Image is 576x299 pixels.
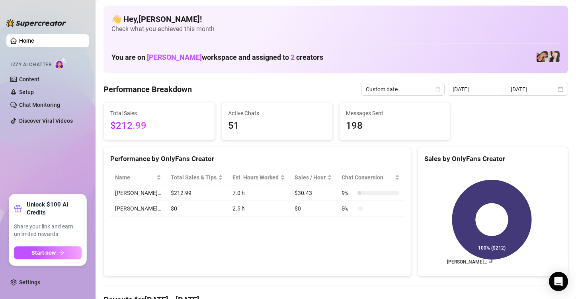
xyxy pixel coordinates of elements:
td: 7.0 h [228,185,290,201]
span: Total Sales & Tips [171,173,217,182]
span: 198 [346,118,444,134]
td: $212.99 [166,185,228,201]
a: Settings [19,279,40,285]
span: gift [14,205,22,212]
td: [PERSON_NAME]… [110,185,166,201]
span: swap-right [501,86,508,92]
span: $212.99 [110,118,208,134]
div: Performance by OnlyFans Creator [110,153,404,164]
strong: Unlock $100 AI Credits [27,201,82,216]
span: [PERSON_NAME] [147,53,202,61]
input: End date [511,85,556,94]
span: Share your link and earn unlimited rewards [14,223,82,238]
td: $30.43 [290,185,337,201]
span: Custom date [366,83,440,95]
td: $0 [290,201,337,216]
button: Start nowarrow-right [14,246,82,259]
a: Chat Monitoring [19,102,60,108]
text: [PERSON_NAME]… [447,260,486,265]
h4: 👋 Hey, [PERSON_NAME] ! [111,14,560,25]
span: 51 [228,118,326,134]
span: to [501,86,508,92]
th: Name [110,170,166,185]
div: Open Intercom Messenger [549,272,568,291]
img: Christina [549,51,560,62]
span: arrow-right [59,250,64,256]
span: Izzy AI Chatter [11,61,51,69]
th: Chat Conversion [337,170,404,185]
span: Total Sales [110,109,208,118]
div: Est. Hours Worked [232,173,279,182]
span: Name [115,173,155,182]
span: Messages Sent [346,109,444,118]
img: AI Chatter [55,58,67,69]
a: Content [19,76,39,83]
h4: Performance Breakdown [103,84,192,95]
a: Home [19,37,34,44]
img: logo-BBDzfeDw.svg [6,19,66,27]
span: Chat Conversion [342,173,393,182]
span: Start now [31,250,56,256]
span: Sales / Hour [295,173,326,182]
th: Sales / Hour [290,170,337,185]
span: Check what you achieved this month [111,25,560,33]
span: calendar [435,87,440,92]
div: Sales by OnlyFans Creator [424,153,561,164]
h1: You are on workspace and assigned to creators [111,53,323,62]
span: 9 % [342,189,354,197]
span: Active Chats [228,109,326,118]
a: Discover Viral Videos [19,118,73,124]
img: Christina [537,51,548,62]
th: Total Sales & Tips [166,170,228,185]
td: $0 [166,201,228,216]
span: 2 [291,53,295,61]
span: 0 % [342,204,354,213]
a: Setup [19,89,34,95]
input: Start date [453,85,498,94]
td: [PERSON_NAME]… [110,201,166,216]
td: 2.5 h [228,201,290,216]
